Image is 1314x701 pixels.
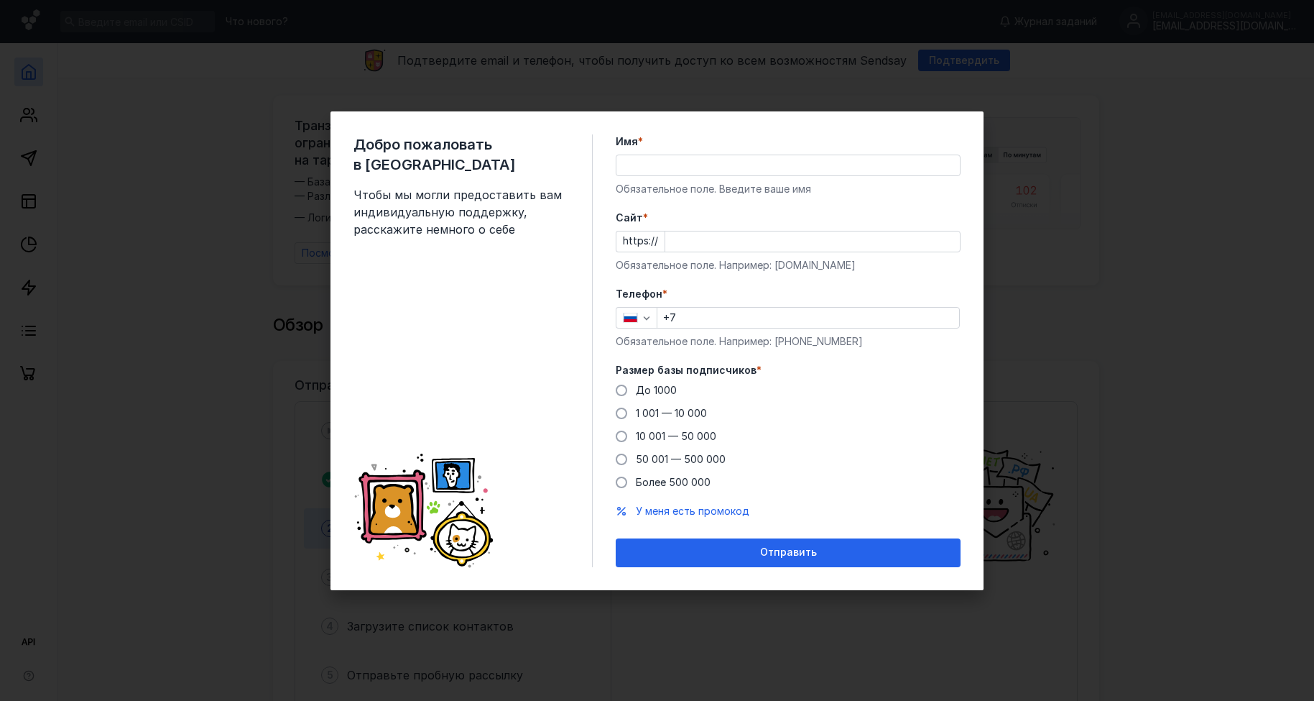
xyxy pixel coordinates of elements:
[616,363,757,377] span: Размер базы подписчиков
[636,504,749,518] button: У меня есть промокод
[636,453,726,465] span: 50 001 — 500 000
[616,134,638,149] span: Имя
[616,182,961,196] div: Обязательное поле. Введите ваше имя
[616,334,961,349] div: Обязательное поле. Например: [PHONE_NUMBER]
[636,384,677,396] span: До 1000
[636,476,711,488] span: Более 500 000
[616,539,961,567] button: Отправить
[616,287,662,301] span: Телефон
[353,134,569,175] span: Добро пожаловать в [GEOGRAPHIC_DATA]
[353,186,569,238] span: Чтобы мы могли предоставить вам индивидуальную поддержку, расскажите немного о себе
[636,407,707,419] span: 1 001 — 10 000
[760,546,817,559] span: Отправить
[636,505,749,517] span: У меня есть промокод
[616,211,643,225] span: Cайт
[636,430,716,442] span: 10 001 — 50 000
[616,258,961,272] div: Обязательное поле. Например: [DOMAIN_NAME]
